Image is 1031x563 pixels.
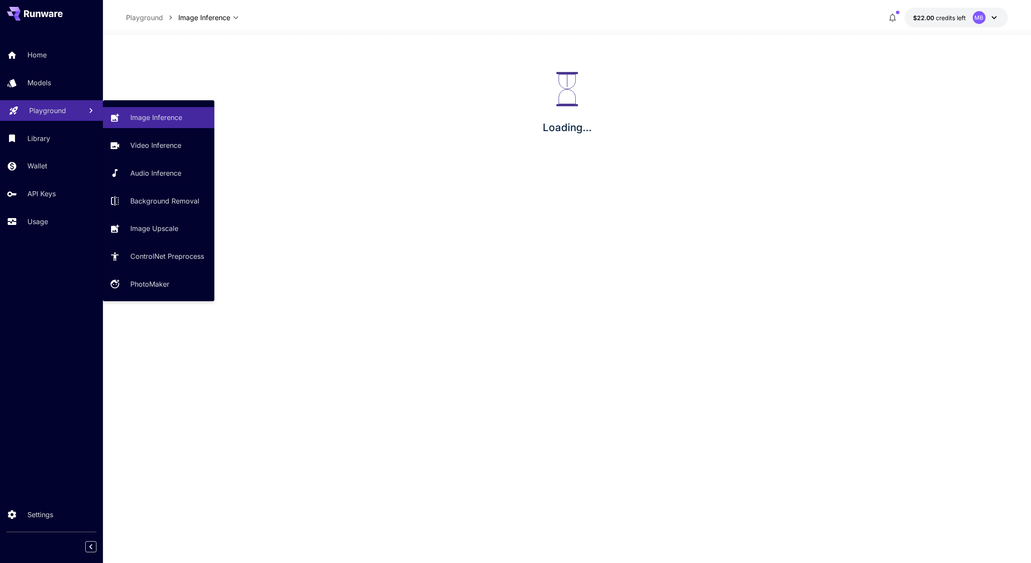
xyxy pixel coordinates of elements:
a: Audio Inference [103,163,214,184]
p: Wallet [27,161,47,171]
nav: breadcrumb [126,12,178,23]
p: Image Inference [130,112,182,123]
button: $22.00 [905,8,1008,27]
span: credits left [936,14,966,21]
a: ControlNet Preprocess [103,246,214,267]
p: API Keys [27,189,56,199]
button: Collapse sidebar [85,541,96,552]
p: Playground [126,12,163,23]
p: Video Inference [130,140,181,150]
p: Models [27,78,51,88]
p: Background Removal [130,196,199,206]
a: Image Upscale [103,218,214,239]
p: Image Upscale [130,223,178,234]
p: ControlNet Preprocess [130,251,204,261]
a: PhotoMaker [103,274,214,295]
p: Playground [29,105,66,116]
span: $22.00 [913,14,936,21]
a: Video Inference [103,135,214,156]
p: Library [27,133,50,144]
p: Loading... [543,120,592,135]
div: MB [973,11,986,24]
div: $22.00 [913,13,966,22]
p: Audio Inference [130,168,181,178]
p: Home [27,50,47,60]
p: PhotoMaker [130,279,169,289]
p: Settings [27,509,53,520]
a: Background Removal [103,190,214,211]
a: Image Inference [103,107,214,128]
p: Usage [27,216,48,227]
span: Image Inference [178,12,230,23]
div: Collapse sidebar [92,539,103,554]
